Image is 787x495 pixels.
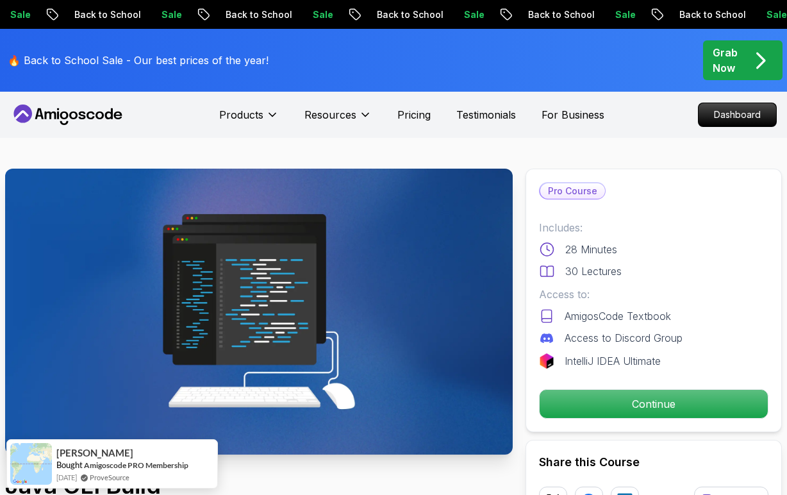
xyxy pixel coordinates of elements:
[565,308,671,324] p: AmigosCode Textbook
[565,353,661,369] p: IntelliJ IDEA Ultimate
[618,8,706,21] p: Back to School
[539,353,554,369] img: jetbrains logo
[84,460,188,470] a: Amigoscode PRO Membership
[403,8,444,21] p: Sale
[101,8,142,21] p: Sale
[539,287,768,302] p: Access to:
[165,8,252,21] p: Back to School
[304,107,372,133] button: Resources
[542,107,604,122] a: For Business
[397,107,431,122] a: Pricing
[698,103,777,127] a: Dashboard
[90,472,129,483] a: ProveSource
[5,169,513,455] img: java-cli-build_thumbnail
[56,472,77,483] span: [DATE]
[13,8,101,21] p: Back to School
[8,53,269,68] p: 🔥 Back to School Sale - Our best prices of the year!
[565,330,683,346] p: Access to Discord Group
[706,8,747,21] p: Sale
[467,8,554,21] p: Back to School
[10,443,52,485] img: provesource social proof notification image
[56,460,83,470] span: Bought
[219,107,263,122] p: Products
[565,264,622,279] p: 30 Lectures
[539,220,768,235] p: Includes:
[219,107,279,133] button: Products
[713,45,738,76] p: Grab Now
[316,8,403,21] p: Back to School
[456,107,516,122] a: Testimonials
[540,390,768,418] p: Continue
[565,242,617,257] p: 28 Minutes
[539,389,768,419] button: Continue
[699,103,776,126] p: Dashboard
[539,453,768,471] h2: Share this Course
[540,183,605,199] p: Pro Course
[252,8,293,21] p: Sale
[554,8,595,21] p: Sale
[304,107,356,122] p: Resources
[56,448,133,458] span: [PERSON_NAME]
